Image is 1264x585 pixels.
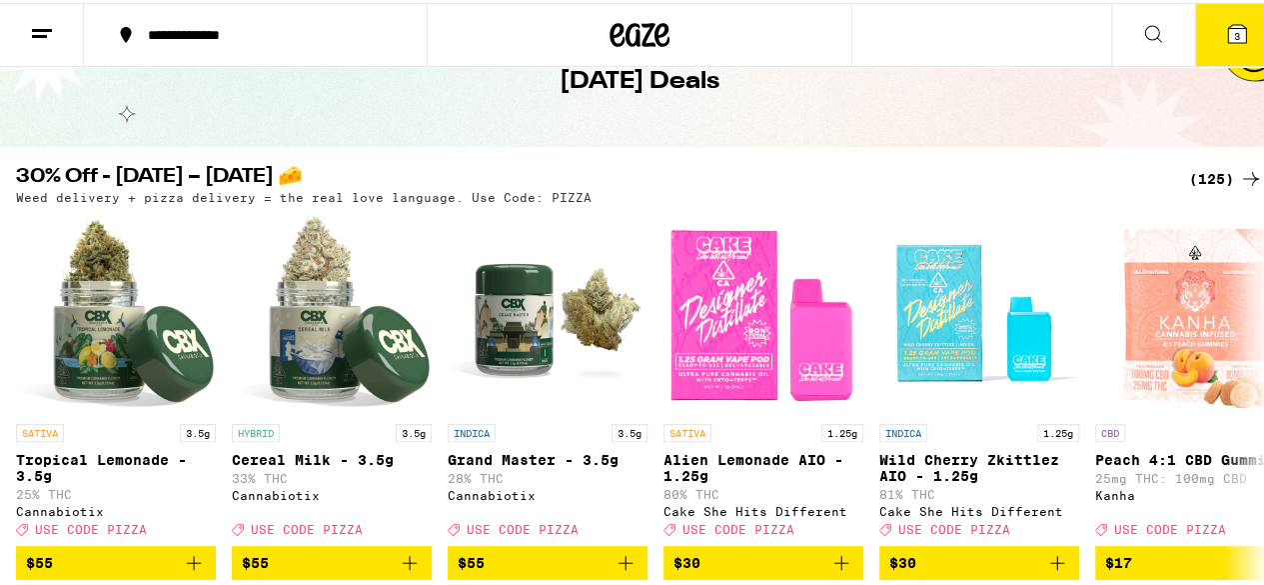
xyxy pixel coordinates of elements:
span: USE CODE PIZZA [35,520,147,533]
p: 3.5g [396,421,432,439]
p: INDICA [879,421,927,439]
a: Open page for Cereal Milk - 3.5g from Cannabiotix [232,211,432,543]
h1: [DATE] Deals [560,62,719,96]
img: Cannabiotix - Tropical Lemonade - 3.5g [16,211,216,411]
span: USE CODE PIZZA [467,520,579,533]
span: $55 [458,552,485,568]
p: 28% THC [448,469,647,482]
button: Add to bag [663,543,863,577]
img: Cake She Hits Different - Wild Cherry Zkittlez AIO - 1.25g [879,211,1079,411]
a: Open page for Wild Cherry Zkittlez AIO - 1.25g from Cake She Hits Different [879,211,1079,543]
p: 80% THC [663,485,863,498]
p: Alien Lemonade AIO - 1.25g [663,449,863,481]
p: Tropical Lemonade - 3.5g [16,449,216,481]
div: Cannabiotix [16,502,216,515]
p: 1.25g [1037,421,1079,439]
a: (125) [1189,164,1263,188]
span: USE CODE PIZZA [898,520,1010,533]
a: Open page for Alien Lemonade AIO - 1.25g from Cake She Hits Different [663,211,863,543]
button: Add to bag [448,543,647,577]
p: 33% THC [232,469,432,482]
span: $17 [1105,552,1132,568]
div: Cake She Hits Different [663,502,863,515]
span: $55 [242,552,269,568]
div: Cannabiotix [448,486,647,499]
p: 3.5g [612,421,647,439]
p: Cereal Milk - 3.5g [232,449,432,465]
button: Add to bag [232,543,432,577]
button: Add to bag [16,543,216,577]
h2: 30% Off - [DATE] – [DATE] 🧀 [16,164,1165,188]
div: Cake She Hits Different [879,502,1079,515]
span: $30 [889,552,916,568]
a: Open page for Tropical Lemonade - 3.5g from Cannabiotix [16,211,216,543]
p: SATIVA [663,421,711,439]
p: 25% THC [16,485,216,498]
p: CBD [1095,421,1125,439]
p: INDICA [448,421,496,439]
div: Cannabiotix [232,486,432,499]
span: $30 [673,552,700,568]
span: USE CODE PIZZA [682,520,794,533]
img: Cake She Hits Different - Alien Lemonade AIO - 1.25g [663,211,863,411]
button: Add to bag [879,543,1079,577]
a: Open page for Grand Master - 3.5g from Cannabiotix [448,211,647,543]
p: SATIVA [16,421,64,439]
span: USE CODE PIZZA [251,520,363,533]
img: Cannabiotix - Cereal Milk - 3.5g [232,211,432,411]
span: 3 [1234,27,1240,39]
span: USE CODE PIZZA [1114,520,1226,533]
p: 1.25g [821,421,863,439]
p: Grand Master - 3.5g [448,449,647,465]
span: $55 [26,552,53,568]
p: HYBRID [232,421,280,439]
p: Weed delivery + pizza delivery = the real love language. Use Code: PIZZA [16,188,592,201]
img: Cannabiotix - Grand Master - 3.5g [448,211,647,411]
p: 3.5g [180,421,216,439]
p: Wild Cherry Zkittlez AIO - 1.25g [879,449,1079,481]
p: 81% THC [879,485,1079,498]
